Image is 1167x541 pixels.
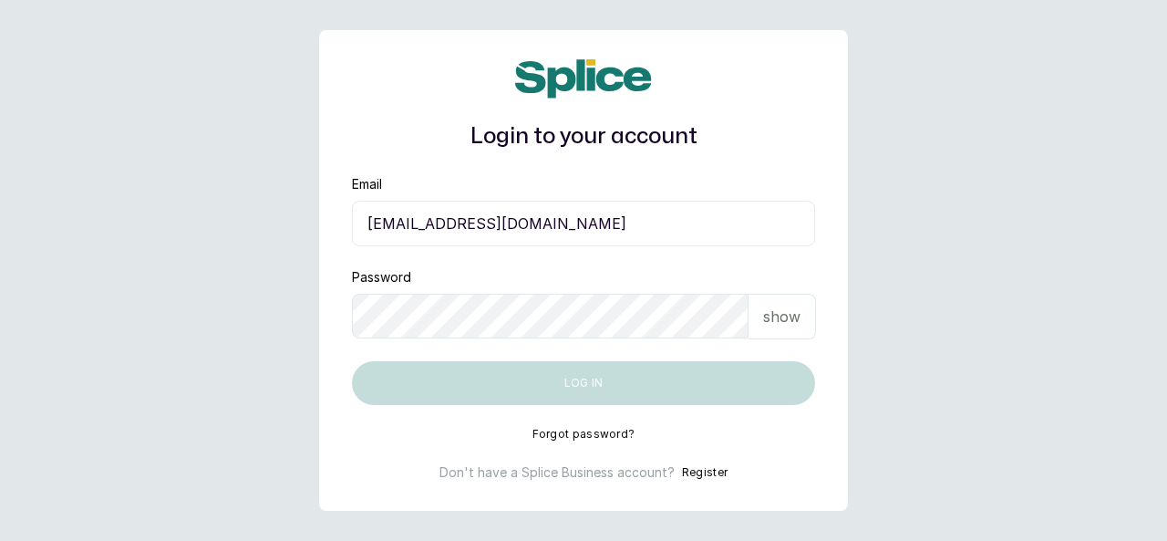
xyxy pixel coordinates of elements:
[352,268,411,286] label: Password
[763,306,800,328] p: show
[352,175,382,193] label: Email
[352,201,815,246] input: email@acme.com
[439,463,675,482] p: Don't have a Splice Business account?
[352,120,815,153] h1: Login to your account
[352,361,815,405] button: Log in
[682,463,728,482] button: Register
[532,427,635,442] button: Forgot password?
